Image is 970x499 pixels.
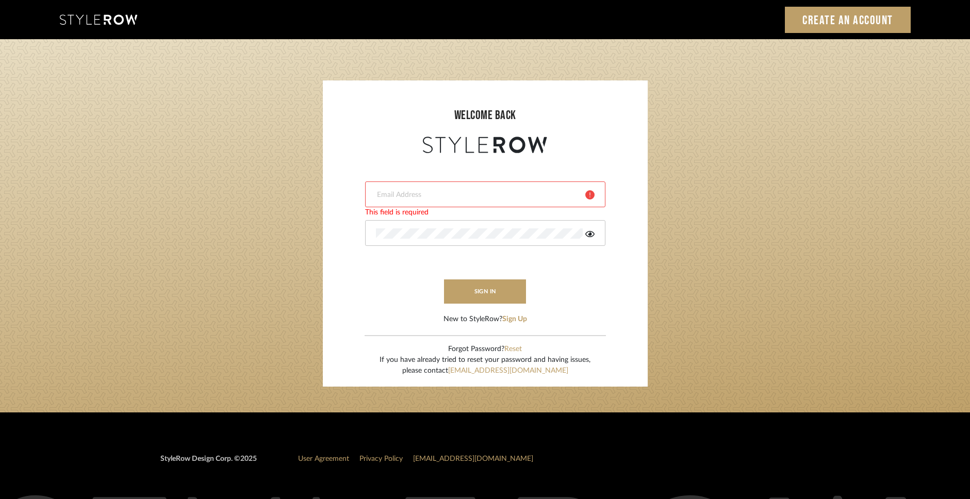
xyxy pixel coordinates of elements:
div: welcome back [333,106,637,125]
button: sign in [444,279,527,304]
div: If you have already tried to reset your password and having issues, please contact [380,355,590,376]
input: Email Address [376,190,578,200]
a: Privacy Policy [359,455,403,462]
a: User Agreement [298,455,349,462]
a: [EMAIL_ADDRESS][DOMAIN_NAME] [413,455,533,462]
button: Sign Up [502,314,527,325]
a: [EMAIL_ADDRESS][DOMAIN_NAME] [448,367,568,374]
a: Create an Account [785,7,911,33]
div: This field is required [365,207,605,218]
button: Reset [504,344,522,355]
div: StyleRow Design Corp. ©2025 [160,454,257,473]
div: Forgot Password? [380,344,590,355]
div: New to StyleRow? [443,314,527,325]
